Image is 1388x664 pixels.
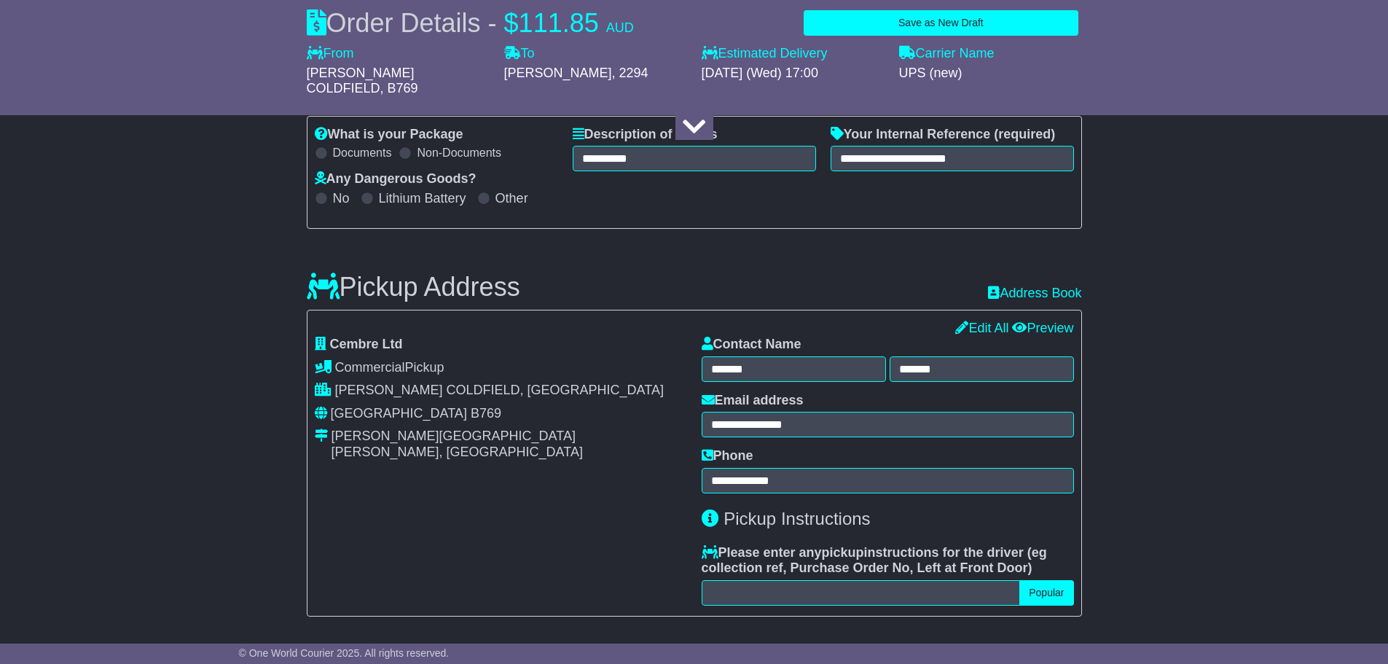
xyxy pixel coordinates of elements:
[315,171,477,187] label: Any Dangerous Goods?
[332,445,583,461] div: [PERSON_NAME], [GEOGRAPHIC_DATA]
[504,66,612,80] span: [PERSON_NAME]
[504,46,535,62] label: To
[1019,580,1073,606] button: Popular
[471,406,501,421] span: B769
[417,146,501,160] label: Non-Documents
[307,273,520,302] h3: Pickup Address
[724,509,870,528] span: Pickup Instructions
[899,66,1082,82] div: UPS (new)
[307,66,415,96] span: [PERSON_NAME] COLDFIELD
[702,66,885,82] div: [DATE] (Wed) 17:00
[307,7,634,39] div: Order Details -
[702,448,753,464] label: Phone
[822,545,864,560] span: pickup
[315,360,687,376] div: Pickup
[331,406,467,421] span: [GEOGRAPHIC_DATA]
[702,46,885,62] label: Estimated Delivery
[702,393,804,409] label: Email address
[702,337,801,353] label: Contact Name
[315,127,463,143] label: What is your Package
[333,146,392,160] label: Documents
[1012,321,1073,335] a: Preview
[606,20,634,35] span: AUD
[332,429,583,445] div: [PERSON_NAME][GEOGRAPHIC_DATA]
[702,545,1047,576] span: eg collection ref, Purchase Order No, Left at Front Door
[702,545,1074,577] label: Please enter any instructions for the driver ( )
[239,647,450,659] span: © One World Courier 2025. All rights reserved.
[335,360,405,375] span: Commercial
[307,46,354,62] label: From
[519,8,599,38] span: 111.85
[330,337,403,351] span: Cembre Ltd
[988,286,1081,302] a: Address Book
[335,383,664,397] span: [PERSON_NAME] COLDFIELD, [GEOGRAPHIC_DATA]
[333,191,350,207] label: No
[504,8,519,38] span: $
[955,321,1008,335] a: Edit All
[379,191,466,207] label: Lithium Battery
[899,46,995,62] label: Carrier Name
[380,81,418,95] span: , B769
[804,10,1078,36] button: Save as New Draft
[495,191,528,207] label: Other
[612,66,648,80] span: , 2294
